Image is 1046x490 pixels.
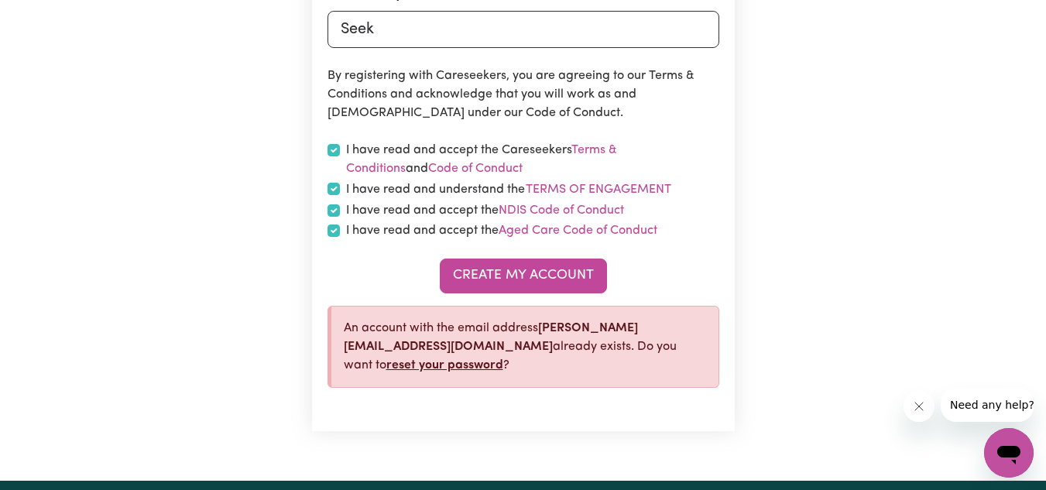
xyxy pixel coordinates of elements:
a: reset your password [386,359,503,372]
b: [PERSON_NAME][EMAIL_ADDRESS][DOMAIN_NAME] [344,322,638,353]
label: I have read and understand the [346,180,672,200]
iframe: Close message [904,391,935,422]
p: By registering with Careseekers, you are agreeing to our Terms & Conditions and acknowledge that ... [328,67,719,122]
iframe: Button to launch messaging window [984,428,1034,478]
button: I have read and understand the [525,180,672,200]
a: NDIS Code of Conduct [499,204,624,217]
label: I have read and accept the [346,201,624,220]
a: Aged Care Code of Conduct [499,224,657,237]
input: e.g. Google, word of mouth etc. [328,11,719,48]
span: Need any help? [9,11,94,23]
label: I have read and accept the Careseekers and [346,141,719,178]
button: Create My Account [440,259,607,293]
label: I have read and accept the [346,221,657,240]
div: An account with the email address already exists. Do you want to ? [328,306,719,388]
iframe: Message from company [941,388,1034,422]
a: Code of Conduct [428,163,523,175]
